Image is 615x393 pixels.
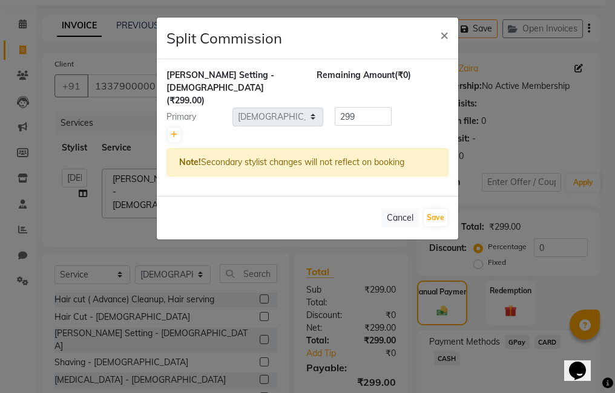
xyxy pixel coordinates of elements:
iframe: chat widget [564,345,603,381]
span: Remaining Amount [317,70,395,80]
span: [PERSON_NAME] Setting - [DEMOGRAPHIC_DATA] [166,70,274,93]
h4: Split Commission [166,27,282,49]
span: (₹0) [395,70,411,80]
button: Save [424,209,447,226]
button: Close [430,18,458,51]
button: Cancel [381,209,419,227]
span: (₹299.00) [166,95,205,106]
strong: Note! [179,157,201,167]
span: × [440,25,449,44]
div: Secondary stylist changes will not reflect on booking [166,148,449,177]
div: Primary [157,111,232,123]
